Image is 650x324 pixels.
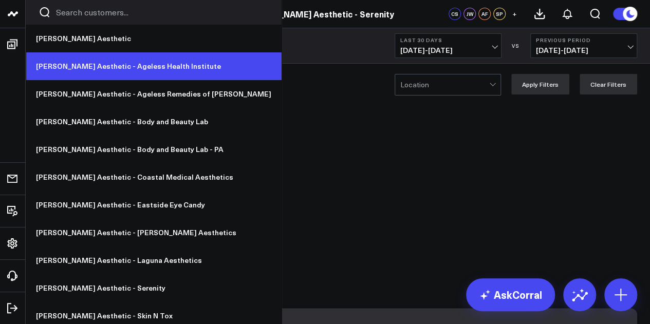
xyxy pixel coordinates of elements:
a: [PERSON_NAME] Aesthetic - Body and Beauty Lab - PA [26,136,282,163]
div: VS [507,43,525,49]
a: [PERSON_NAME] Aesthetic - [PERSON_NAME] Aesthetics [26,219,282,246]
button: Previous Period[DATE]-[DATE] [530,33,637,58]
div: SP [493,8,506,20]
a: [PERSON_NAME] Aesthetic - Eastside Eye Candy [26,191,282,219]
div: CS [449,8,461,20]
button: + [508,8,521,20]
a: [PERSON_NAME] Aesthetic - Serenity [243,8,394,20]
a: [PERSON_NAME] Aesthetic - Ageless Health Institute [26,52,282,80]
button: Apply Filters [511,74,569,94]
a: [PERSON_NAME] Aesthetic - Laguna Aesthetics [26,246,282,274]
span: [DATE] - [DATE] [536,46,632,54]
span: [DATE] - [DATE] [400,46,496,54]
a: [PERSON_NAME] Aesthetic - Body and Beauty Lab [26,108,282,136]
a: [PERSON_NAME] Aesthetic - Serenity [26,274,282,302]
b: Previous Period [536,37,632,43]
a: [PERSON_NAME] Aesthetic [26,25,282,52]
span: + [512,10,517,17]
button: Last 30 Days[DATE]-[DATE] [395,33,502,58]
div: JW [463,8,476,20]
button: Search customers button [39,6,51,18]
b: Last 30 Days [400,37,496,43]
div: AF [478,8,491,20]
a: AskCorral [466,278,555,311]
button: Clear Filters [580,74,637,94]
input: Search customers input [56,7,269,18]
a: [PERSON_NAME] Aesthetic - Coastal Medical Aesthetics [26,163,282,191]
a: [PERSON_NAME] Aesthetic - Ageless Remedies of [PERSON_NAME] [26,80,282,108]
